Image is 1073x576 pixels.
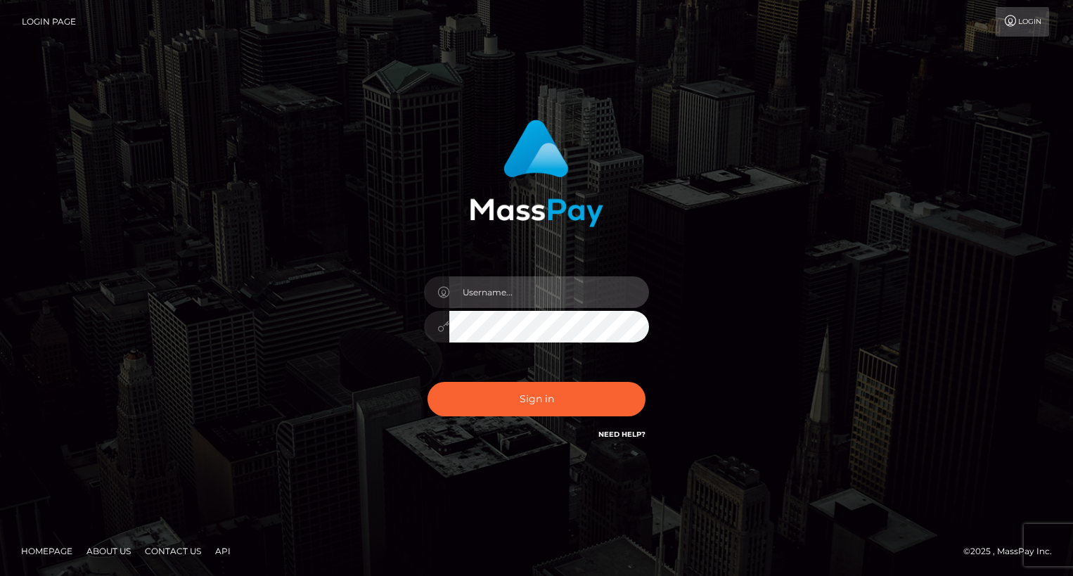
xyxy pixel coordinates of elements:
input: Username... [449,276,649,308]
button: Sign in [428,382,645,416]
div: © 2025 , MassPay Inc. [963,544,1062,559]
a: Homepage [15,540,78,562]
a: API [210,540,236,562]
img: MassPay Login [470,120,603,227]
a: Need Help? [598,430,645,439]
a: About Us [81,540,136,562]
a: Contact Us [139,540,207,562]
a: Login [996,7,1049,37]
a: Login Page [22,7,76,37]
